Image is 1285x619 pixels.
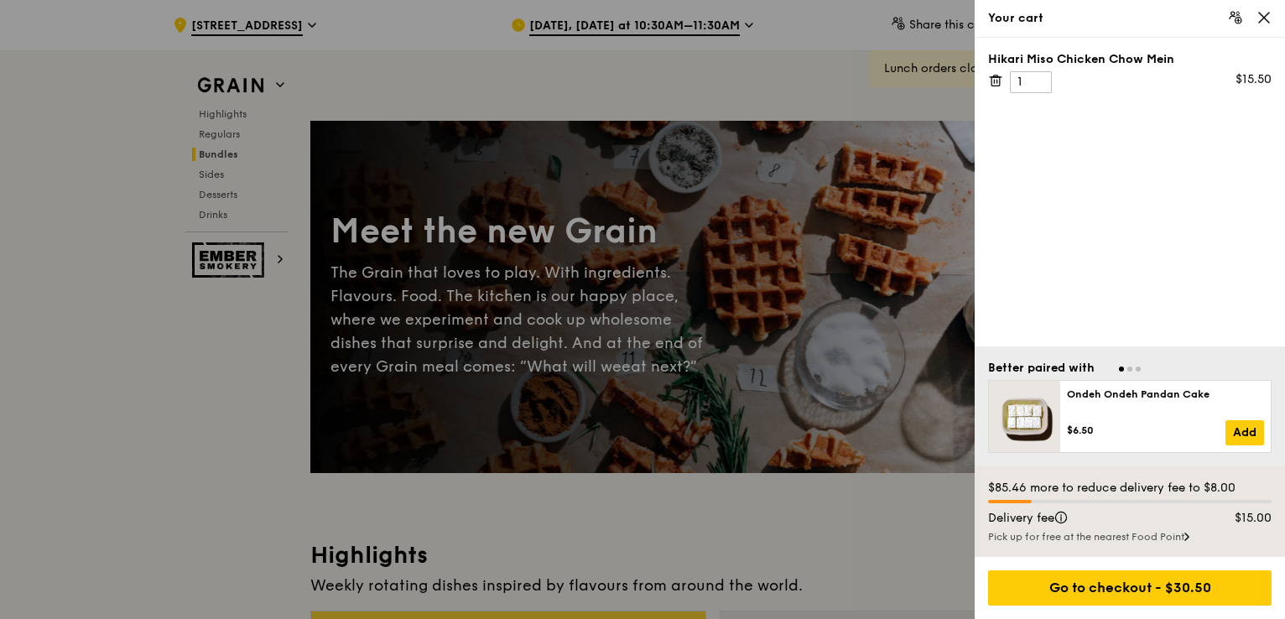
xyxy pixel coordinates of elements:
div: Ondeh Ondeh Pandan Cake [1067,388,1264,401]
div: Better paired with [988,360,1095,377]
a: Add [1225,420,1264,445]
div: Your cart [988,10,1272,27]
span: Go to slide 1 [1119,367,1124,372]
div: Go to checkout - $30.50 [988,570,1272,606]
span: Go to slide 3 [1136,367,1141,372]
div: $15.50 [1236,71,1272,88]
div: $15.00 [1206,510,1282,527]
div: Pick up for free at the nearest Food Point [988,530,1272,544]
div: $6.50 [1067,424,1225,437]
div: Hikari Miso Chicken Chow Mein [988,51,1272,68]
div: $85.46 more to reduce delivery fee to $8.00 [988,480,1272,497]
div: Delivery fee [978,510,1206,527]
span: Go to slide 2 [1127,367,1132,372]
